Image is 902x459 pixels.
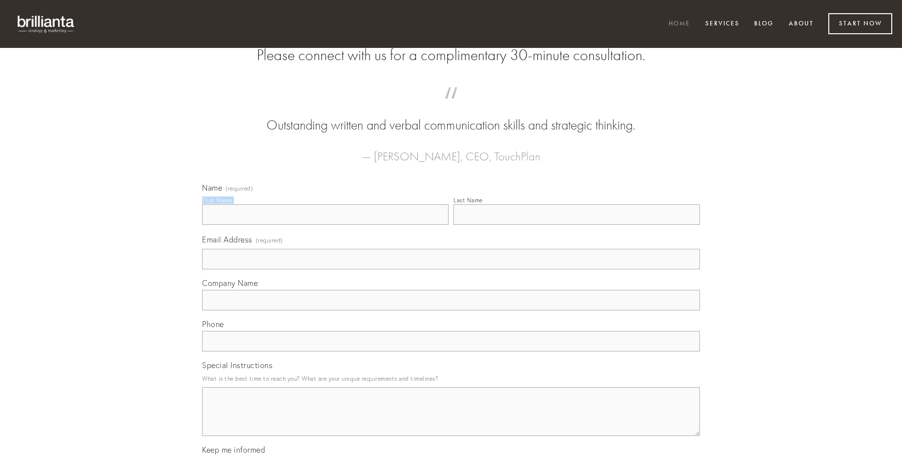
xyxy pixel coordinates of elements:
[828,13,892,34] a: Start Now
[748,16,780,32] a: Blog
[202,46,700,65] h2: Please connect with us for a complimentary 30-minute consultation.
[782,16,820,32] a: About
[202,197,232,204] div: First Name
[10,10,83,38] img: brillianta - research, strategy, marketing
[202,372,700,385] p: What is the best time to reach you? What are your unique requirements and timelines?
[202,360,272,370] span: Special Instructions
[218,135,684,166] figcaption: — [PERSON_NAME], CEO, TouchPlan
[202,278,258,288] span: Company Name
[202,445,265,455] span: Keep me informed
[662,16,697,32] a: Home
[202,319,224,329] span: Phone
[256,234,283,247] span: (required)
[225,186,253,192] span: (required)
[218,97,684,116] span: “
[202,183,222,193] span: Name
[202,235,252,244] span: Email Address
[453,197,483,204] div: Last Name
[218,97,684,135] blockquote: Outstanding written and verbal communication skills and strategic thinking.
[699,16,746,32] a: Services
